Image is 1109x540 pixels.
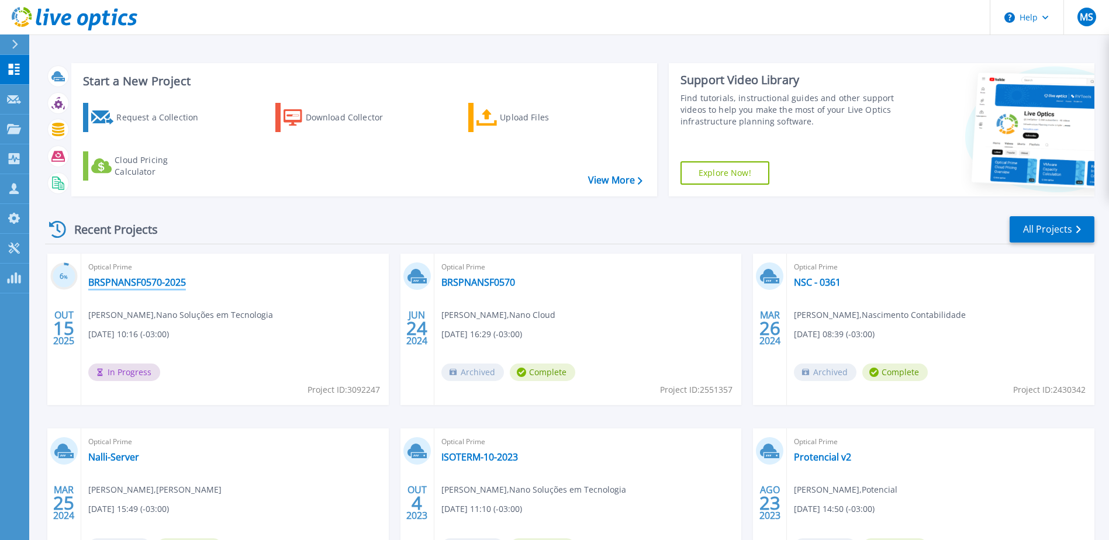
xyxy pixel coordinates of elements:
h3: Start a New Project [83,75,642,88]
div: OUT 2023 [406,482,428,524]
span: [PERSON_NAME] , Potencial [794,483,897,496]
span: MS [1080,12,1093,22]
span: Optical Prime [794,261,1087,274]
div: Upload Files [500,106,593,129]
span: 25 [53,498,74,508]
div: Find tutorials, instructional guides and other support videos to help you make the most of your L... [680,92,897,127]
span: [DATE] 08:39 (-03:00) [794,328,875,341]
span: Optical Prime [794,435,1087,448]
span: [PERSON_NAME] , Nano Soluções em Tecnologia [441,483,626,496]
span: Complete [862,364,928,381]
span: Archived [794,364,856,381]
a: Protencial v2 [794,451,851,463]
a: BRSPNANSF0570-2025 [88,276,186,288]
div: Recent Projects [45,215,174,244]
span: [DATE] 14:50 (-03:00) [794,503,875,515]
a: View More [588,175,642,186]
span: % [64,274,68,280]
span: Project ID: 2430342 [1013,383,1086,396]
span: [PERSON_NAME] , Nascimento Contabilidade [794,309,966,321]
span: Optical Prime [441,261,735,274]
span: 26 [759,323,780,333]
span: Optical Prime [88,261,382,274]
span: 23 [759,498,780,508]
div: Download Collector [306,106,399,129]
a: All Projects [1010,216,1094,243]
a: ISOTERM-10-2023 [441,451,518,463]
a: Request a Collection [83,103,213,132]
div: Cloud Pricing Calculator [115,154,208,178]
span: [DATE] 16:29 (-03:00) [441,328,522,341]
div: MAR 2024 [53,482,75,524]
h3: 6 [50,270,78,283]
span: [DATE] 11:10 (-03:00) [441,503,522,515]
span: Optical Prime [88,435,382,448]
span: Project ID: 3092247 [308,383,380,396]
div: OUT 2025 [53,307,75,349]
a: Explore Now! [680,161,769,185]
span: [DATE] 10:16 (-03:00) [88,328,169,341]
span: Archived [441,364,504,381]
a: Cloud Pricing Calculator [83,151,213,181]
div: AGO 2023 [759,482,781,524]
div: JUN 2024 [406,307,428,349]
span: [PERSON_NAME] , Nano Soluções em Tecnologia [88,309,273,321]
a: Upload Files [468,103,599,132]
span: [PERSON_NAME] , Nano Cloud [441,309,555,321]
div: Request a Collection [116,106,210,129]
span: Optical Prime [441,435,735,448]
span: Complete [510,364,575,381]
span: 15 [53,323,74,333]
div: Support Video Library [680,72,897,88]
span: [DATE] 15:49 (-03:00) [88,503,169,515]
span: In Progress [88,364,160,381]
a: Download Collector [275,103,406,132]
span: Project ID: 2551357 [660,383,733,396]
a: Nalli-Server [88,451,139,463]
span: 24 [406,323,427,333]
a: NSC - 0361 [794,276,841,288]
div: MAR 2024 [759,307,781,349]
span: 4 [412,498,422,508]
a: BRSPNANSF0570 [441,276,515,288]
span: [PERSON_NAME] , [PERSON_NAME] [88,483,222,496]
